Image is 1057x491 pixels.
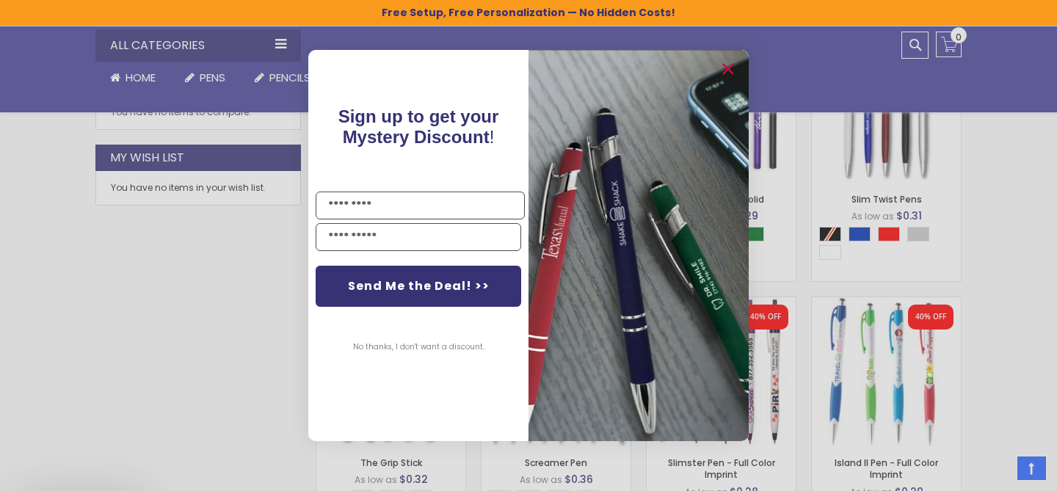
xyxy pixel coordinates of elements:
span: ! [338,106,499,147]
img: pop-up-image [528,50,749,441]
span: Sign up to get your Mystery Discount [338,106,499,147]
button: Close dialog [716,57,740,81]
button: No thanks, I don't want a discount. [346,329,492,365]
iframe: Google Customer Reviews [936,451,1057,491]
button: Send Me the Deal! >> [316,266,521,307]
